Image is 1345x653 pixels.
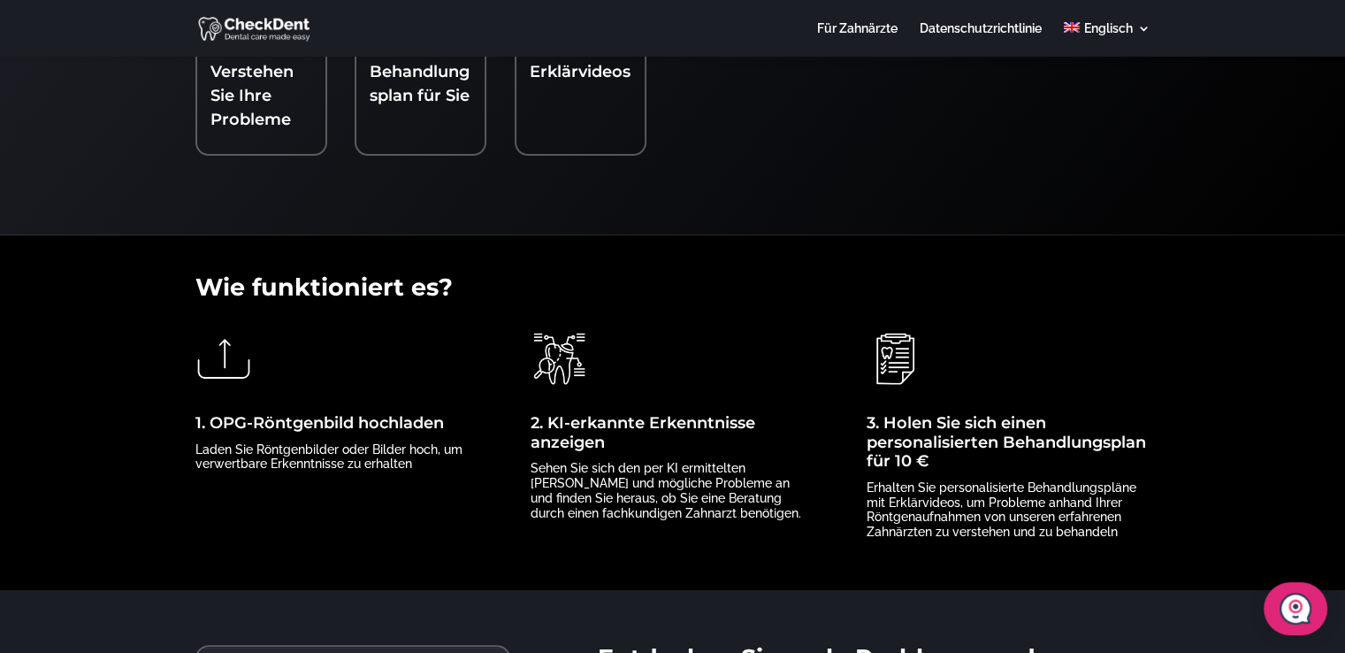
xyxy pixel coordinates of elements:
a: 2. KI-erkannte Erkenntnisse anzeigen [531,413,755,452]
a: Für Zahnärzte [817,22,898,57]
a: 3. Holen Sie sich einen personalisierten Behandlungsplan für 10 € [867,413,1146,471]
font: Sehen Sie sich den per KI ermittelten [PERSON_NAME] und mögliche Probleme an und finden Sie herau... [531,461,801,519]
a: 1. OPG-Röntgenbild hochladen [195,413,444,433]
font: Laden Sie Röntgenbilder oder Bilder hoch, um verwertbare Erkenntnisse zu erhalten [195,442,462,472]
a: Behandlungsplan für Sie [370,62,470,105]
font: Wie funktioniert es? [195,273,453,302]
a: Englisch [1064,22,1150,57]
font: Erhalten Sie personalisierte Behandlungspläne mit Erklärvideos, um Probleme anhand Ihrer Röntgena... [867,480,1136,539]
font: Datenschutzrichtlinie [920,21,1042,35]
a: Erklärvideos [530,62,630,81]
a: Datenschutzrichtlinie [920,22,1042,57]
font: Verstehen Sie Ihre Probleme [210,62,294,129]
img: CheckDent [198,14,312,42]
font: Englisch [1084,21,1133,35]
font: Für Zahnärzte [817,21,898,35]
